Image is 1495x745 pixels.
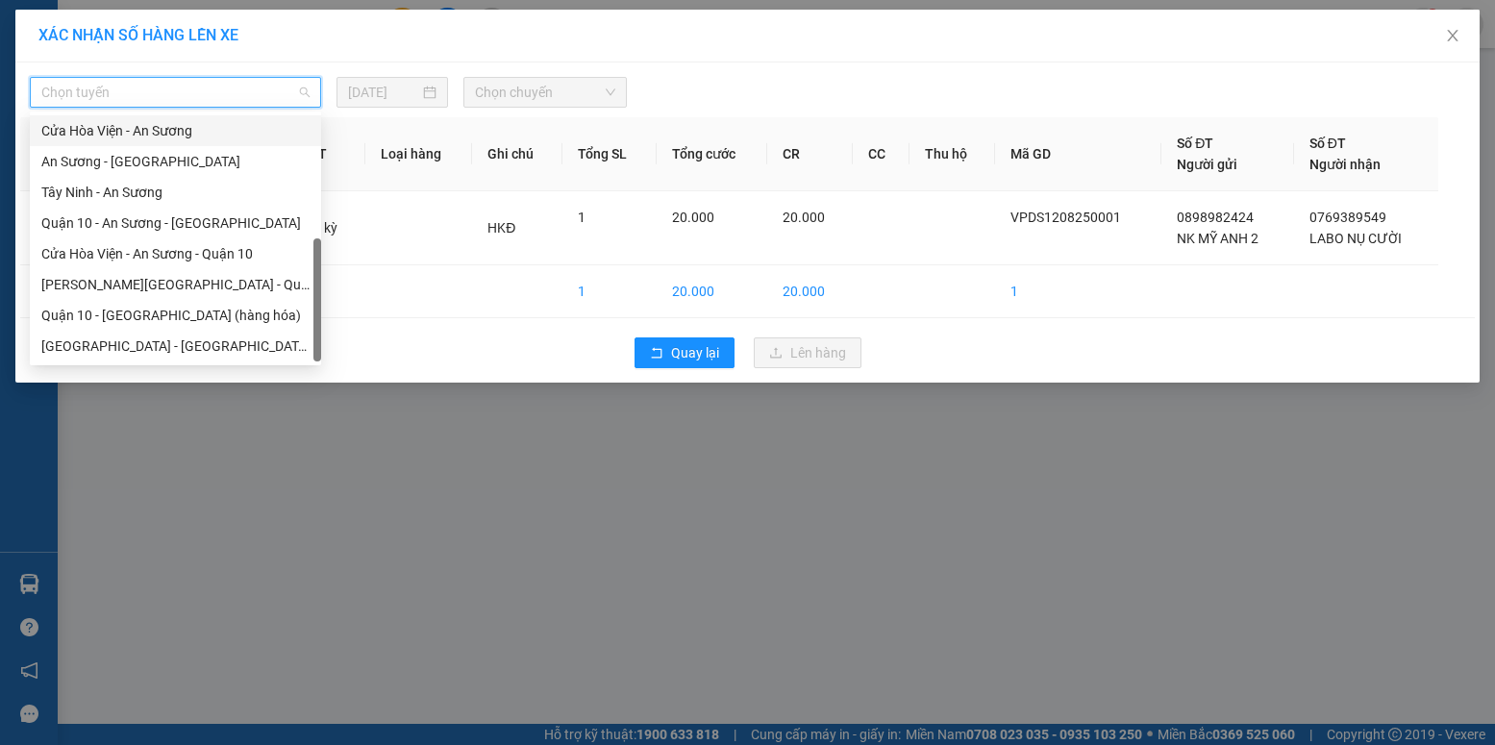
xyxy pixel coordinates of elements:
td: 20.000 [767,265,853,318]
div: Cửa Hòa Viện - An Sương - Quận 10 [41,243,310,264]
span: Số ĐT [1309,136,1346,151]
th: CC [853,117,909,191]
span: Người gửi [1177,157,1237,172]
div: Tây Ninh - An Sương [41,182,310,203]
div: [PERSON_NAME][GEOGRAPHIC_DATA] - Quận 10 (hàng hóa) [41,274,310,295]
div: [GEOGRAPHIC_DATA] - [GEOGRAPHIC_DATA] (vip) [41,335,310,357]
span: XÁC NHẬN SỐ HÀNG LÊN XE [38,26,238,44]
span: VPDS1208250001 [1010,210,1121,225]
th: Tổng SL [562,117,657,191]
span: HKĐ [487,220,515,236]
td: 20.000 [657,265,767,318]
div: Quận 10 - An Sương - Cửa Hòa Viện [30,208,321,238]
div: Quận 10 - Dương MInh Châu (hàng hóa) [30,300,321,331]
button: uploadLên hàng [754,337,861,368]
span: close [1445,28,1460,43]
div: Hồ Chí Minh - Tây Ninh (vip) [30,331,321,361]
div: An Sương - [GEOGRAPHIC_DATA] [41,151,310,172]
div: Tây Ninh - An Sương [30,177,321,208]
th: Ghi chú [472,117,562,191]
span: 1 [578,210,586,225]
th: Thu hộ [909,117,995,191]
span: Số ĐT [1177,136,1213,151]
span: 20.000 [672,210,714,225]
th: Loại hàng [365,117,473,191]
span: NK MỸ ANH 2 [1177,231,1258,246]
span: Người nhận [1309,157,1381,172]
th: STT [20,117,86,191]
td: Bất kỳ [285,191,364,265]
span: Chọn tuyến [41,78,310,107]
td: 1 [995,265,1161,318]
span: rollback [650,346,663,361]
button: Close [1426,10,1480,63]
div: An Sương - Tây Ninh [30,146,321,177]
input: 12/08/2025 [348,82,420,103]
div: Cửa Hòa Viện - An Sương [41,120,310,141]
span: Quay lại [671,342,719,363]
div: Cửa Hòa Viện - An Sương - Quận 10 [30,238,321,269]
th: Mã GD [995,117,1161,191]
button: rollbackQuay lại [635,337,735,368]
span: Chọn chuyến [475,78,615,107]
div: Cửa Hòa Viện - An Sương [30,115,321,146]
div: Quận 10 - An Sương - [GEOGRAPHIC_DATA] [41,212,310,234]
span: 0769389549 [1309,210,1386,225]
span: 0898982424 [1177,210,1254,225]
div: Quận 10 - [GEOGRAPHIC_DATA] (hàng hóa) [41,305,310,326]
span: LABO NỤ CƯỜI [1309,231,1402,246]
th: CR [767,117,853,191]
td: 1 [20,191,86,265]
th: ĐVT [285,117,364,191]
th: Tổng cước [657,117,767,191]
td: 1 [562,265,657,318]
div: Dương Minh Châu - Quận 10 (hàng hóa) [30,269,321,300]
span: 20.000 [783,210,825,225]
